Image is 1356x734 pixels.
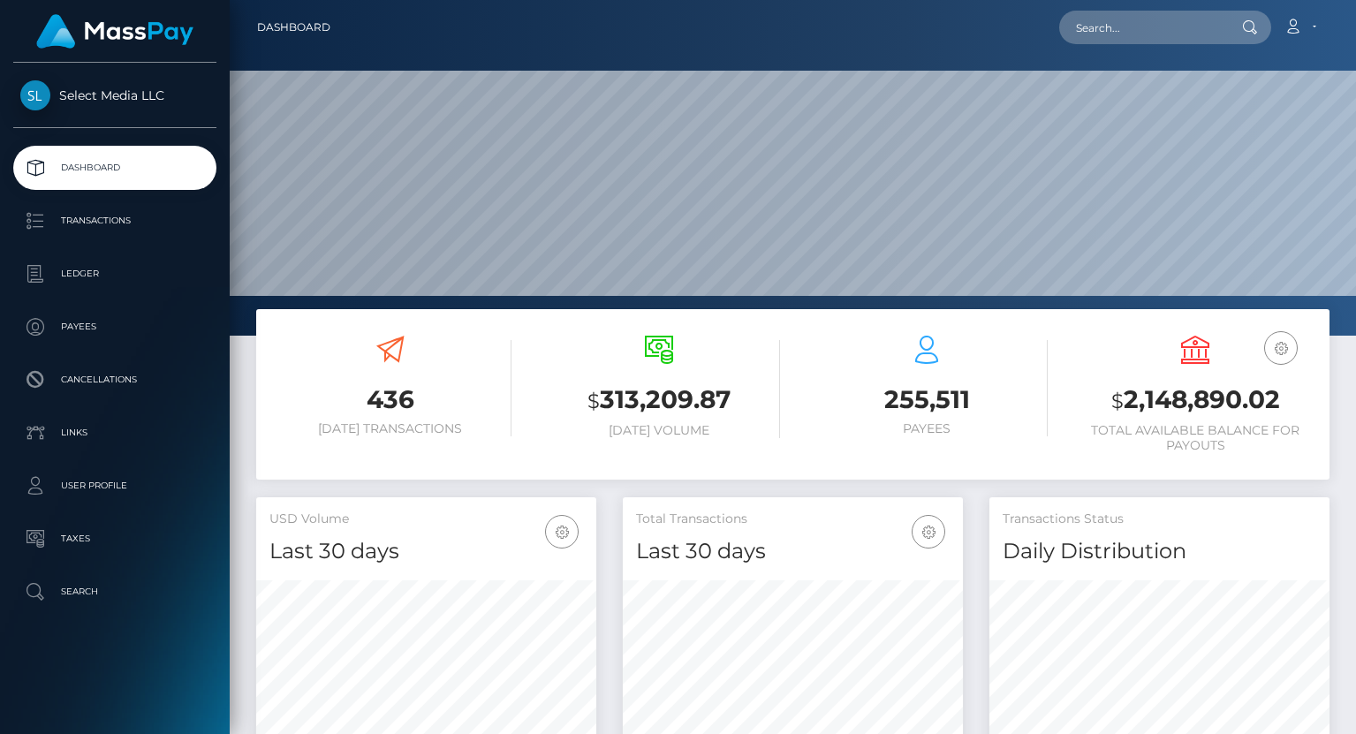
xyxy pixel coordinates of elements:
[20,367,209,393] p: Cancellations
[538,423,780,438] h6: [DATE] Volume
[1059,11,1225,44] input: Search...
[269,536,583,567] h4: Last 30 days
[13,358,216,402] a: Cancellations
[20,473,209,499] p: User Profile
[20,526,209,552] p: Taxes
[36,14,193,49] img: MassPay Logo
[269,421,511,436] h6: [DATE] Transactions
[538,382,780,419] h3: 313,209.87
[269,511,583,528] h5: USD Volume
[13,411,216,455] a: Links
[13,146,216,190] a: Dashboard
[13,464,216,508] a: User Profile
[636,511,950,528] h5: Total Transactions
[20,155,209,181] p: Dashboard
[1111,389,1124,413] small: $
[636,536,950,567] h4: Last 30 days
[20,261,209,287] p: Ledger
[1003,511,1316,528] h5: Transactions Status
[269,382,511,417] h3: 436
[1074,423,1316,453] h6: Total Available Balance for Payouts
[13,252,216,296] a: Ledger
[20,80,50,110] img: Select Media LLC
[587,389,600,413] small: $
[807,382,1049,417] h3: 255,511
[20,208,209,234] p: Transactions
[13,305,216,349] a: Payees
[13,87,216,103] span: Select Media LLC
[20,314,209,340] p: Payees
[13,517,216,561] a: Taxes
[13,570,216,614] a: Search
[257,9,330,46] a: Dashboard
[13,199,216,243] a: Transactions
[1074,382,1316,419] h3: 2,148,890.02
[20,579,209,605] p: Search
[20,420,209,446] p: Links
[807,421,1049,436] h6: Payees
[1003,536,1316,567] h4: Daily Distribution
